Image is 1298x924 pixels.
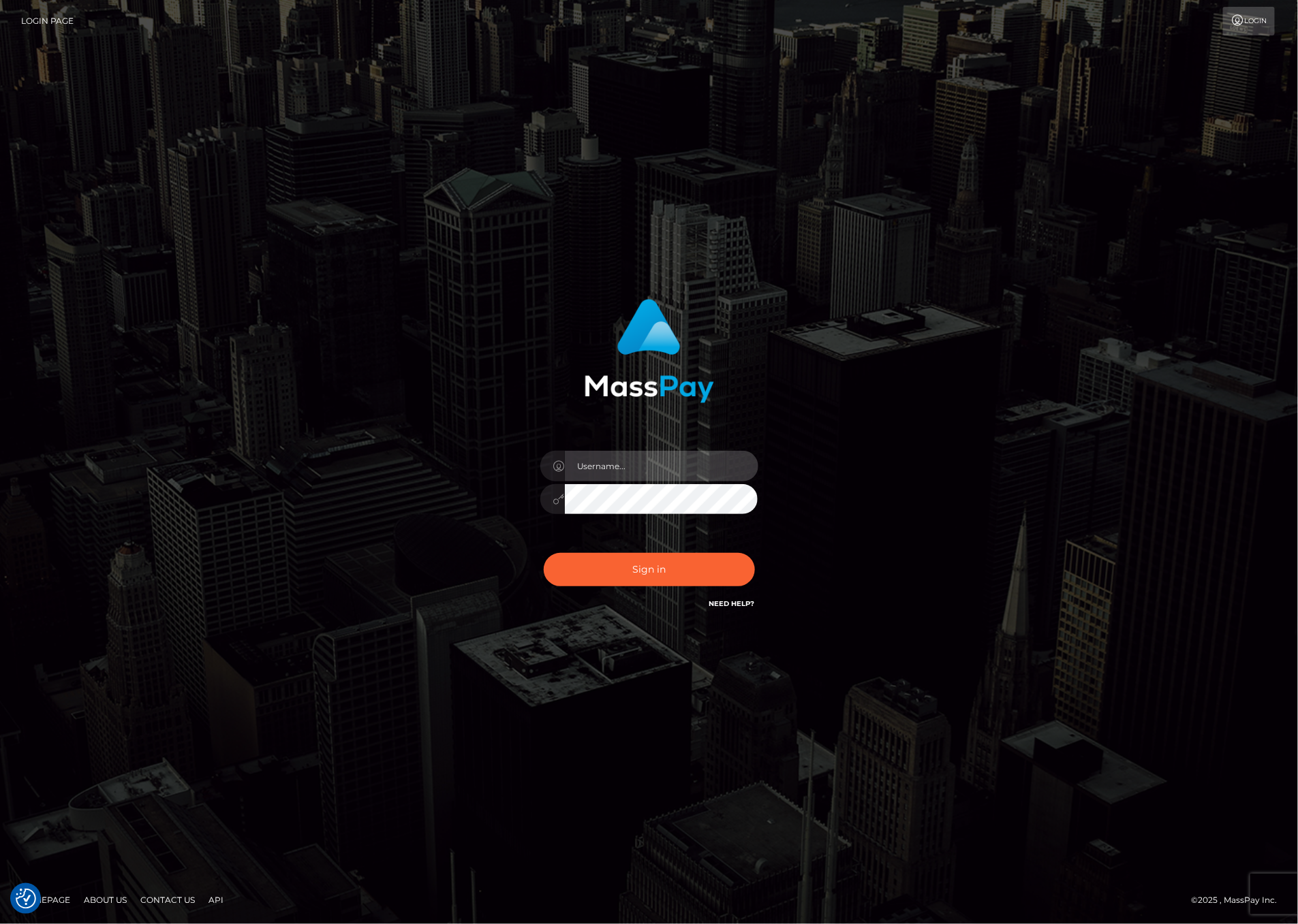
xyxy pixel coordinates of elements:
a: API [203,889,229,910]
input: Username... [565,451,758,481]
a: Login [1223,7,1275,35]
a: About Us [78,889,132,910]
img: Revisit consent button [16,889,36,909]
a: Login Page [21,7,74,35]
a: Need Help? [709,599,755,608]
a: Homepage [15,889,76,910]
a: Contact Us [135,889,200,910]
img: MassPay Login [585,299,714,403]
div: © 2025 , MassPay Inc. [1192,893,1288,908]
button: Sign in [544,553,755,586]
button: Consent Preferences [16,889,36,909]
